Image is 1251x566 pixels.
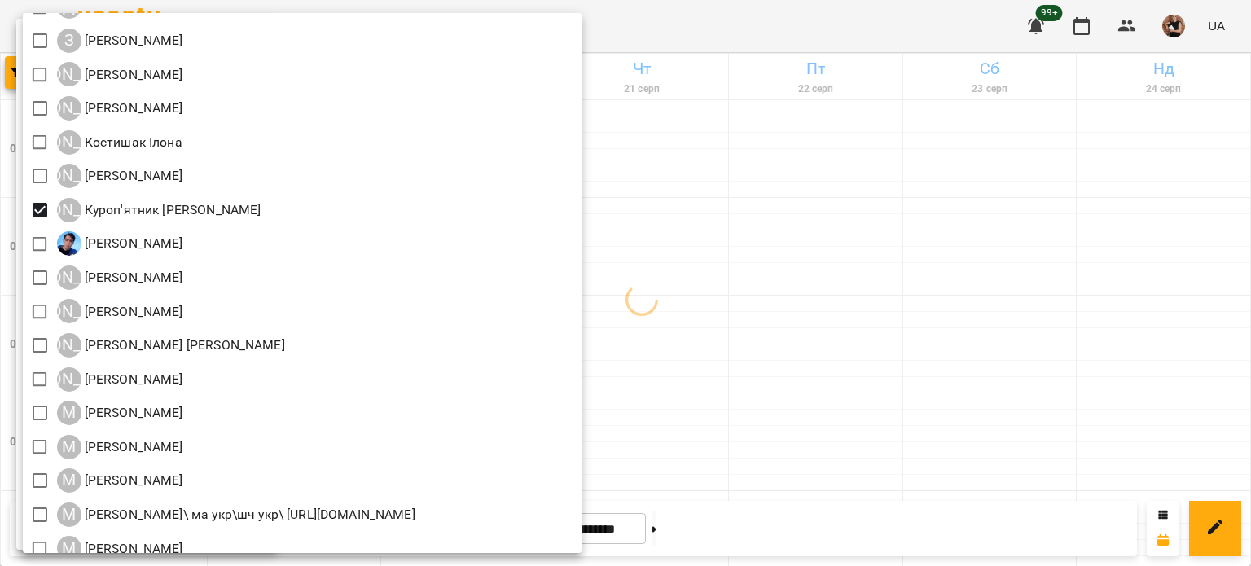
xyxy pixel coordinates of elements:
a: [PERSON_NAME] [PERSON_NAME] [PERSON_NAME] [57,333,285,358]
div: [PERSON_NAME] [57,130,81,155]
div: М [57,435,81,459]
img: Л [57,231,81,256]
a: [PERSON_NAME] [PERSON_NAME] [57,96,183,121]
p: [PERSON_NAME] [81,403,183,423]
div: [PERSON_NAME] [57,96,81,121]
p: [PERSON_NAME] [81,166,183,186]
div: Куроп'ятник Ольга [57,198,261,222]
p: [PERSON_NAME] [81,234,183,253]
div: Лісняк Оксана [57,367,183,392]
p: [PERSON_NAME] [81,31,183,50]
a: [PERSON_NAME] Костишак Ілона [57,130,182,155]
div: [PERSON_NAME] [57,299,81,323]
p: Куроп'ятник [PERSON_NAME] [81,200,261,220]
a: М [PERSON_NAME] [57,401,183,425]
div: Литвин Галина [57,265,183,290]
div: Матвійчук Богдана [57,435,183,459]
a: [PERSON_NAME] [PERSON_NAME] [57,299,183,323]
p: [PERSON_NAME] [81,539,183,559]
div: [PERSON_NAME] [57,198,81,222]
div: Мосюра Лариса [57,536,183,560]
p: [PERSON_NAME] [81,99,183,118]
div: Луньова Ганна [57,299,183,323]
div: [PERSON_NAME] [57,164,81,188]
a: Л [PERSON_NAME] [57,231,183,256]
div: Курбанова Софія [57,164,183,188]
div: Мойсук Надія\ ма укр\шч укр\ https://us06web.zoom.us/j/84559859332 [57,502,415,527]
p: Костишак Ілона [81,133,182,152]
div: М [57,502,81,527]
div: Кордон Олена [57,96,183,121]
div: М [57,468,81,493]
a: [PERSON_NAME] [PERSON_NAME] [57,367,183,392]
div: [PERSON_NAME] [57,333,81,358]
a: [PERSON_NAME] [PERSON_NAME] [57,62,183,86]
div: Ліпатьєва Ольга [57,333,285,358]
a: [PERSON_NAME] Куроп'ятник [PERSON_NAME] [57,198,261,222]
div: Марина Альхімович [57,401,183,425]
div: [PERSON_NAME] [57,367,81,392]
p: [PERSON_NAME] [81,302,183,322]
div: [PERSON_NAME] [57,62,81,86]
a: М [PERSON_NAME] [57,536,183,560]
p: [PERSON_NAME] [81,437,183,457]
p: [PERSON_NAME] [81,370,183,389]
div: Легоша Олексій [57,231,183,256]
div: Медюх Руслана [57,468,183,493]
a: З [PERSON_NAME] [57,29,183,53]
a: М [PERSON_NAME]\ ма укр\шч укр\ [URL][DOMAIN_NAME] [57,502,415,527]
div: Костишак Ілона [57,130,182,155]
div: М [57,536,81,560]
p: [PERSON_NAME] [81,65,183,85]
p: [PERSON_NAME] [PERSON_NAME] [81,336,285,355]
div: М [57,401,81,425]
div: З [57,29,81,53]
a: М [PERSON_NAME] [57,435,183,459]
div: [PERSON_NAME] [57,265,81,290]
a: [PERSON_NAME] [PERSON_NAME] [57,265,183,290]
p: [PERSON_NAME]\ ма укр\шч укр\ [URL][DOMAIN_NAME] [81,505,415,524]
a: М [PERSON_NAME] [57,468,183,493]
p: [PERSON_NAME] [81,471,183,490]
a: [PERSON_NAME] [PERSON_NAME] [57,164,183,188]
p: [PERSON_NAME] [81,268,183,287]
div: Кожевнікова Наталія [57,62,183,86]
div: Зверєва Анастасія [57,29,183,53]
